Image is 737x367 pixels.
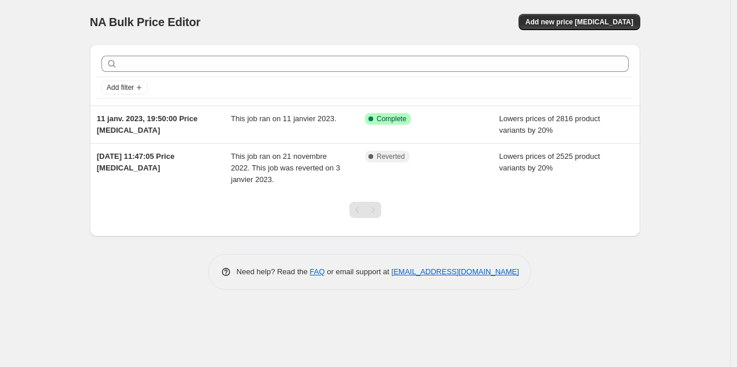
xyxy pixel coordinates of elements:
[499,152,600,172] span: Lowers prices of 2525 product variants by 20%
[499,114,600,135] span: Lowers prices of 2816 product variants by 20%
[349,202,381,218] nav: Pagination
[519,14,640,30] button: Add new price [MEDICAL_DATA]
[325,267,392,276] span: or email support at
[236,267,310,276] span: Need help? Read the
[310,267,325,276] a: FAQ
[392,267,519,276] a: [EMAIL_ADDRESS][DOMAIN_NAME]
[231,114,337,123] span: This job ran on 11 janvier 2023.
[101,81,148,95] button: Add filter
[231,152,340,184] span: This job ran on 21 novembre 2022. This job was reverted on 3 janvier 2023.
[90,16,200,28] span: NA Bulk Price Editor
[377,114,406,123] span: Complete
[97,152,174,172] span: [DATE] 11:47:05 Price [MEDICAL_DATA]
[97,114,198,135] span: 11 janv. 2023, 19:50:00 Price [MEDICAL_DATA]
[526,17,633,27] span: Add new price [MEDICAL_DATA]
[377,152,405,161] span: Reverted
[107,83,134,92] span: Add filter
